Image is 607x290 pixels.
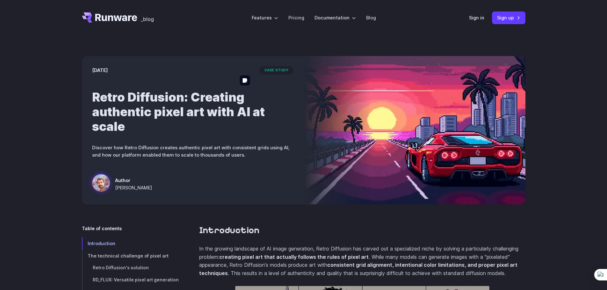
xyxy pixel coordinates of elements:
[199,245,525,277] p: In the growing landscape of AI image generation, Retro Diffusion has carved out a specialized nic...
[88,253,169,258] span: The technical challenge of pixel art
[199,262,517,276] strong: consistent grid alignment, intentional color limitations, and proper pixel art techniques
[92,90,293,134] h1: Retro Diffusion: Creating authentic pixel art with AI at scale
[469,14,484,21] a: Sign in
[82,274,179,286] a: RD_FLUX: Versatile pixel art generation
[93,265,149,270] span: Retro Diffusion's solution
[366,14,376,21] a: Blog
[219,254,369,260] strong: creating pixel art that actually follows the rules of pixel art
[141,12,154,23] a: _blog
[492,11,525,24] a: Sign up
[88,241,115,246] span: Introduction
[92,144,293,159] p: Discover how Retro Diffusion creates authentic pixel art with consistent grids using AI, and how ...
[314,14,356,21] label: Documentation
[288,14,304,21] a: Pricing
[82,250,179,262] a: The technical challenge of pixel art
[259,66,293,74] span: case study
[82,262,179,274] a: Retro Diffusion's solution
[199,225,259,236] a: Introduction
[93,277,179,282] span: RD_FLUX: Versatile pixel art generation
[141,17,154,22] span: _blog
[115,177,152,184] span: Author
[82,237,179,250] a: Introduction
[92,67,108,74] time: [DATE]
[92,174,152,194] a: a red sports car on a futuristic highway with a sunset and city skyline in the background, styled...
[82,225,122,232] span: Table of contents
[252,14,278,21] label: Features
[304,56,525,204] img: a red sports car on a futuristic highway with a sunset and city skyline in the background, styled...
[82,12,137,23] a: Go to /
[115,184,152,191] span: [PERSON_NAME]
